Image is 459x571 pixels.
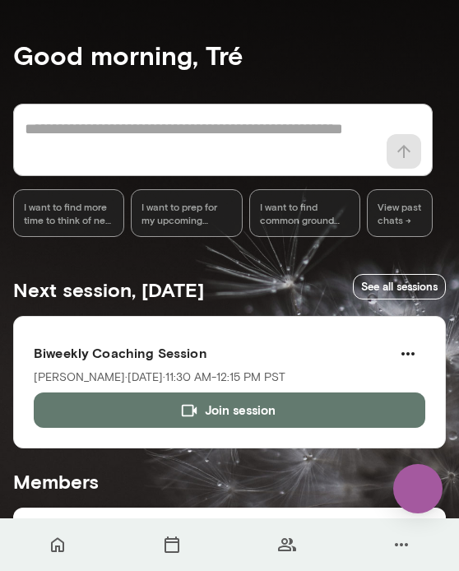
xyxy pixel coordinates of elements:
span: I want to prep for my upcoming coaching session [141,200,231,226]
div: I want to prep for my upcoming coaching session [131,189,242,237]
span: I want to find common ground with a colleague [260,200,350,226]
h5: Members [13,468,446,494]
button: Join session [34,392,425,427]
span: I want to find more time to think of new ideas [24,200,114,226]
div: I want to find more time to think of new ideas [13,189,124,237]
div: I want to find common ground with a colleague [249,189,360,237]
span: View past chats -> [367,189,433,237]
h6: Biweekly Coaching Session [34,343,425,363]
h5: Next session, [DATE] [13,276,204,303]
a: See all sessions [353,274,446,299]
h4: Good morning, Tré [13,39,446,71]
p: [PERSON_NAME] · [DATE] · 11:30 AM-12:15 PM PST [34,369,285,386]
